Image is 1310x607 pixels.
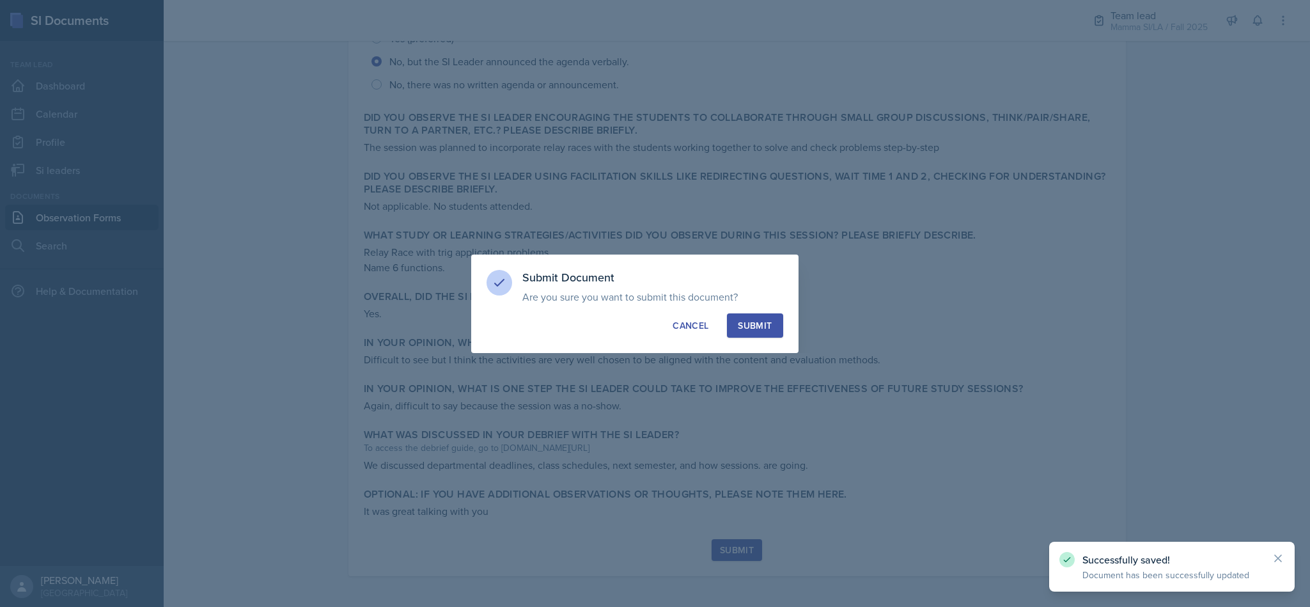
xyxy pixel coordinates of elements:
[1082,553,1261,566] p: Successfully saved!
[727,313,783,338] button: Submit
[673,319,708,332] div: Cancel
[522,270,783,285] h3: Submit Document
[662,313,719,338] button: Cancel
[522,290,783,303] p: Are you sure you want to submit this document?
[738,319,772,332] div: Submit
[1082,569,1261,581] p: Document has been successfully updated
